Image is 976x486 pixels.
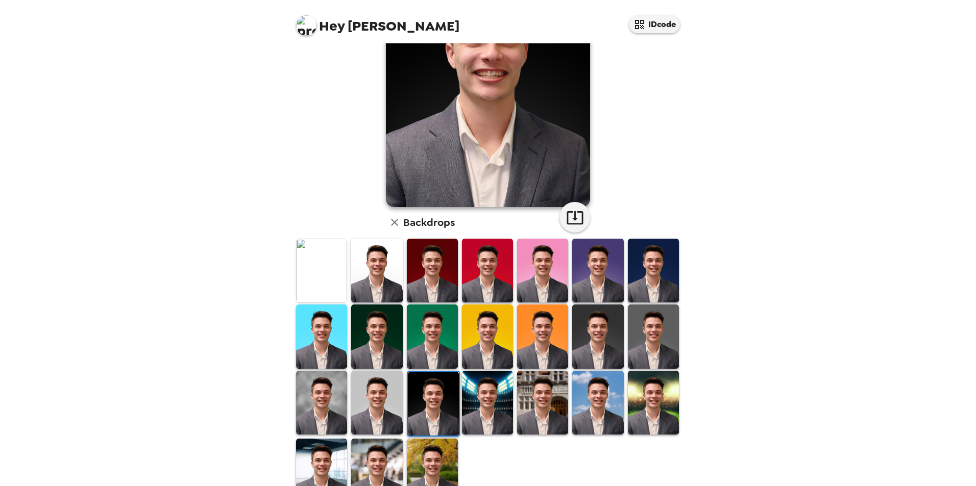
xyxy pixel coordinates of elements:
h6: Backdrops [403,214,455,231]
span: [PERSON_NAME] [296,10,459,33]
img: profile pic [296,15,316,36]
button: IDcode [629,15,680,33]
img: Original [296,239,347,302]
span: Hey [319,17,345,35]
